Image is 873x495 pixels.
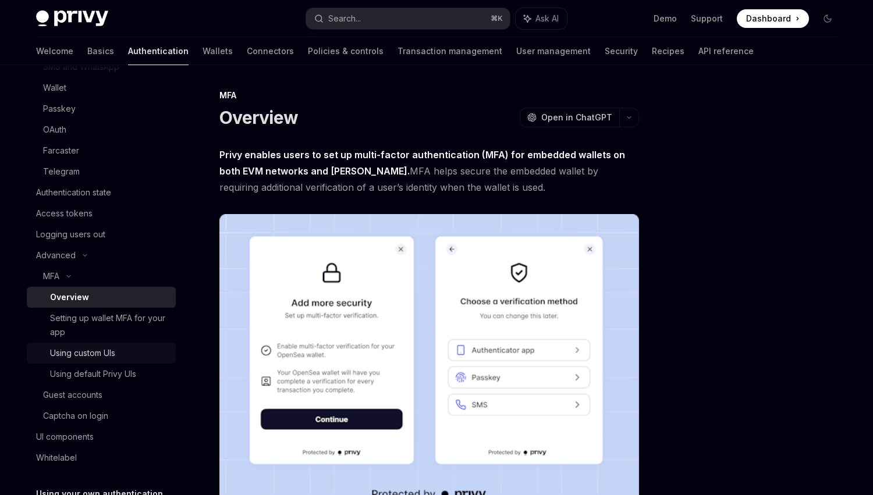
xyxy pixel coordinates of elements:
a: Logging users out [27,224,176,245]
div: Captcha on login [43,409,108,423]
div: Guest accounts [43,388,102,402]
a: Overview [27,287,176,308]
a: Wallet [27,77,176,98]
a: Using default Privy UIs [27,364,176,384]
a: Passkey [27,98,176,119]
a: Demo [654,13,677,24]
div: Wallet [43,81,66,95]
button: Search...⌘K [306,8,510,29]
h1: Overview [219,107,298,128]
a: Support [691,13,723,24]
a: Wallets [203,37,233,65]
div: Authentication state [36,186,111,200]
div: Using custom UIs [50,346,115,360]
div: Access tokens [36,206,93,220]
div: Setting up wallet MFA for your app [50,311,169,339]
span: Ask AI [535,13,559,24]
span: ⌘ K [491,14,503,23]
a: Connectors [247,37,294,65]
a: Whitelabel [27,447,176,468]
a: Basics [87,37,114,65]
div: Telegram [43,165,80,179]
div: Advanced [36,248,76,262]
a: Guest accounts [27,384,176,405]
a: User management [516,37,591,65]
a: Policies & controls [308,37,384,65]
a: OAuth [27,119,176,140]
img: dark logo [36,10,108,27]
div: OAuth [43,123,66,137]
div: Logging users out [36,227,105,241]
a: Authentication state [27,182,176,203]
a: Captcha on login [27,405,176,426]
a: Telegram [27,161,176,182]
button: Open in ChatGPT [520,108,619,127]
a: Access tokens [27,203,176,224]
a: Setting up wallet MFA for your app [27,308,176,343]
a: Using custom UIs [27,343,176,364]
div: MFA [219,90,639,101]
a: Security [605,37,638,65]
button: Ask AI [516,8,567,29]
a: Recipes [652,37,684,65]
a: Authentication [128,37,189,65]
div: Whitelabel [36,451,77,465]
a: UI components [27,426,176,447]
a: Farcaster [27,140,176,161]
div: Search... [328,12,361,26]
a: API reference [698,37,754,65]
button: Toggle dark mode [818,9,837,28]
div: Using default Privy UIs [50,367,136,381]
a: Transaction management [398,37,502,65]
span: Open in ChatGPT [541,112,612,123]
div: MFA [43,269,59,283]
div: UI components [36,430,94,444]
strong: Privy enables users to set up multi-factor authentication (MFA) for embedded wallets on both EVM ... [219,149,625,177]
a: Welcome [36,37,73,65]
span: MFA helps secure the embedded wallet by requiring additional verification of a user’s identity wh... [219,147,639,195]
span: Dashboard [746,13,791,24]
div: Passkey [43,102,76,116]
a: Dashboard [737,9,809,28]
div: Farcaster [43,144,79,158]
div: Overview [50,290,89,304]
